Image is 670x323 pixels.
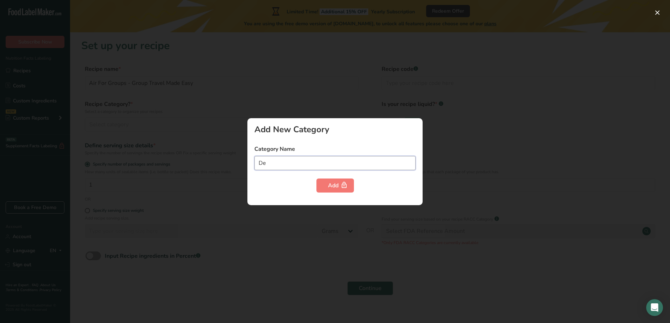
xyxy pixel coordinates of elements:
[254,145,416,153] label: Category Name
[328,181,342,190] div: Add
[646,299,663,316] div: Open Intercom Messenger
[254,125,416,134] div: Add New Category
[254,156,416,170] input: Type your category name here
[316,179,354,193] button: Add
